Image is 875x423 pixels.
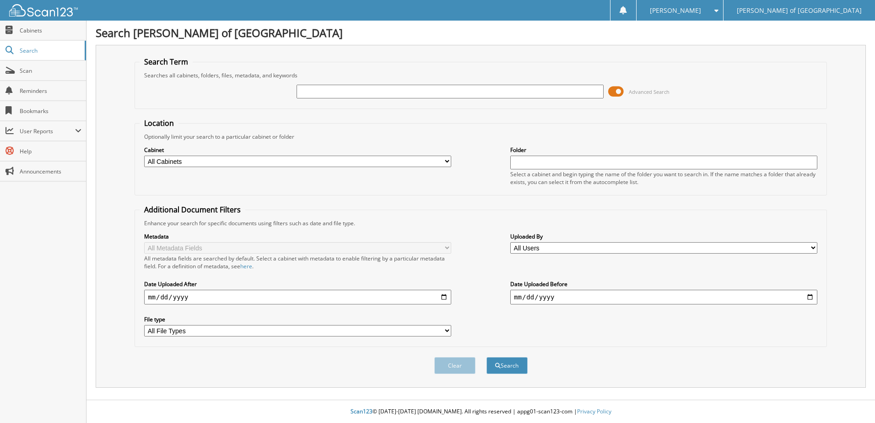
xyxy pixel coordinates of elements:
div: Select a cabinet and begin typing the name of the folder you want to search in. If the name match... [510,170,817,186]
img: scan123-logo-white.svg [9,4,78,16]
span: Advanced Search [629,88,670,95]
button: Clear [434,357,475,374]
span: [PERSON_NAME] of [GEOGRAPHIC_DATA] [737,8,862,13]
a: here [240,262,252,270]
div: Searches all cabinets, folders, files, metadata, and keywords [140,71,822,79]
div: Enhance your search for specific documents using filters such as date and file type. [140,219,822,227]
input: end [510,290,817,304]
span: Announcements [20,168,81,175]
label: Cabinet [144,146,451,154]
button: Search [486,357,528,374]
span: Scan123 [351,407,373,415]
span: Help [20,147,81,155]
label: Uploaded By [510,233,817,240]
a: Privacy Policy [577,407,611,415]
input: start [144,290,451,304]
h1: Search [PERSON_NAME] of [GEOGRAPHIC_DATA] [96,25,866,40]
div: © [DATE]-[DATE] [DOMAIN_NAME]. All rights reserved | appg01-scan123-com | [86,401,875,423]
label: Date Uploaded Before [510,280,817,288]
label: Date Uploaded After [144,280,451,288]
div: All metadata fields are searched by default. Select a cabinet with metadata to enable filtering b... [144,255,451,270]
label: Metadata [144,233,451,240]
span: User Reports [20,127,75,135]
span: Bookmarks [20,107,81,115]
div: Optionally limit your search to a particular cabinet or folder [140,133,822,141]
label: Folder [510,146,817,154]
legend: Additional Document Filters [140,205,245,215]
span: [PERSON_NAME] [650,8,701,13]
span: Cabinets [20,27,81,34]
span: Scan [20,67,81,75]
legend: Location [140,118,178,128]
span: Reminders [20,87,81,95]
span: Search [20,47,80,54]
legend: Search Term [140,57,193,67]
label: File type [144,315,451,323]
